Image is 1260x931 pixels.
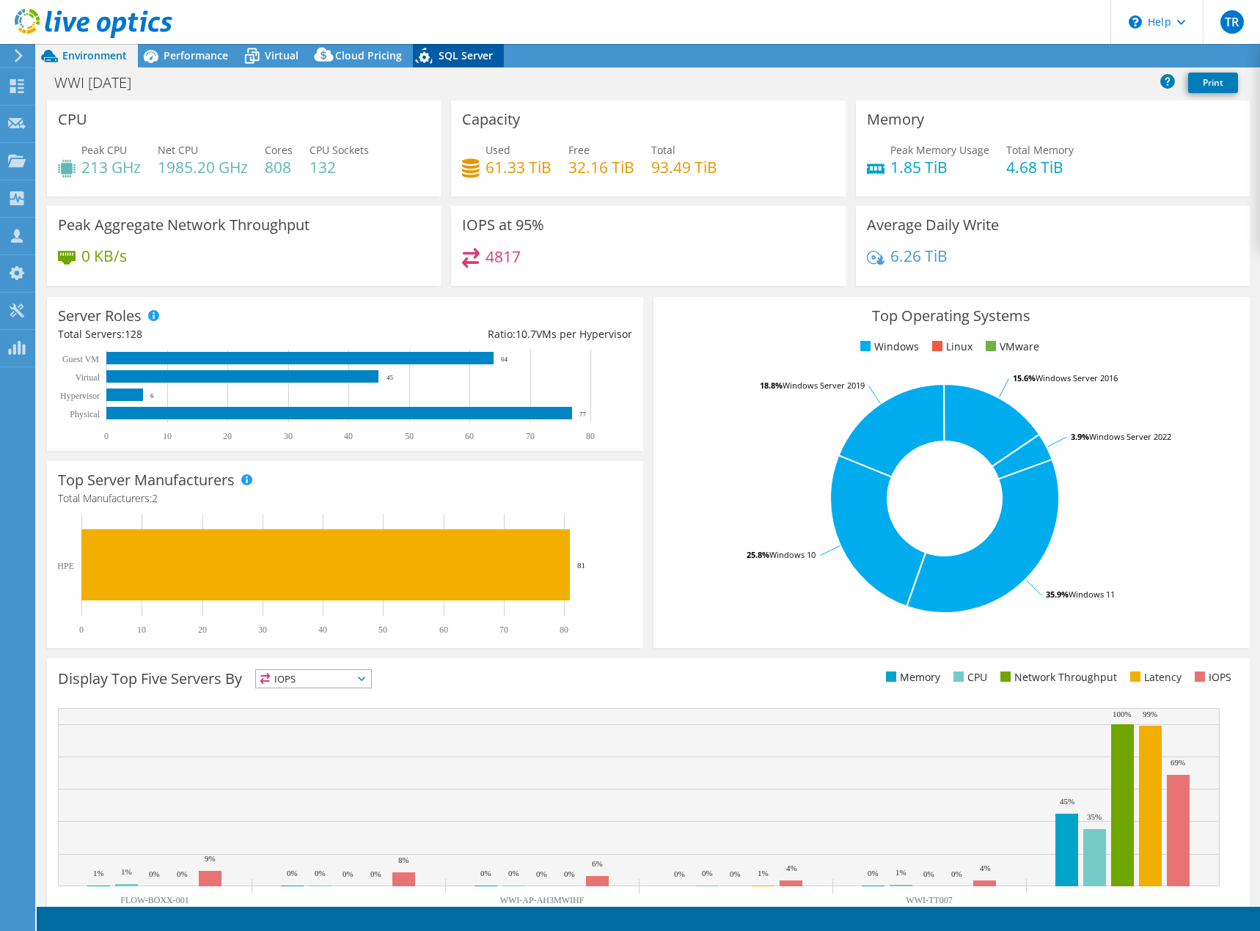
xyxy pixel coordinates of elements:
h3: Average Daily Write [867,217,999,233]
span: 10.7 [516,327,536,341]
text: 0% [177,869,188,878]
text: 0% [951,869,962,878]
li: CPU [950,669,987,685]
h4: 0 KB/s [81,248,127,264]
text: 6% [592,859,603,868]
text: 45% [1060,797,1074,806]
span: Performance [164,48,228,62]
h4: 132 [309,159,369,175]
span: Free [568,143,590,157]
li: VMware [982,339,1039,355]
text: 0 [79,625,84,635]
text: 50 [405,431,414,441]
li: IOPS [1191,669,1231,685]
tspan: Windows 11 [1069,589,1115,600]
span: TR [1220,10,1244,34]
text: Physical [70,409,100,419]
text: 30 [284,431,293,441]
text: HPE [57,561,74,571]
text: 0% [702,869,713,877]
tspan: 3.9% [1071,431,1089,442]
text: 4% [786,864,797,872]
tspan: Windows Server 2022 [1089,431,1171,442]
text: 60 [439,625,448,635]
text: 20 [198,625,207,635]
text: 0 [104,431,109,441]
text: 6 [150,392,154,400]
text: 100% [1113,710,1132,718]
text: 80 [560,625,568,635]
text: 0% [730,869,741,878]
text: 0% [370,869,381,878]
text: 0% [508,869,519,877]
text: Virtual [76,372,100,383]
h3: Memory [867,111,924,128]
span: 128 [125,327,142,341]
span: Cloud Pricing [335,48,402,62]
span: Environment [62,48,127,62]
text: 69% [1171,758,1185,767]
text: 81 [577,561,585,570]
h3: Top Operating Systems [664,308,1239,324]
span: Virtual [265,48,298,62]
text: 70 [499,625,508,635]
h3: Peak Aggregate Network Throughput [58,217,309,233]
text: 35% [1087,812,1102,821]
span: 2 [152,491,158,505]
h1: WWI [DATE] [48,75,154,91]
span: Cores [265,143,293,157]
text: 0% [564,869,575,878]
h4: 93.49 TiB [651,159,717,175]
h4: 32.16 TiB [568,159,634,175]
span: IOPS [256,670,371,688]
text: 40 [344,431,353,441]
text: 45 [387,374,394,381]
span: Net CPU [158,143,198,157]
h3: IOPS at 95% [462,217,544,233]
text: 0% [868,869,879,877]
text: 0% [923,869,934,878]
h4: 213 GHz [81,159,141,175]
span: Total Memory [1006,143,1074,157]
div: Total Servers: [58,326,345,342]
text: 1% [93,869,104,877]
h4: 4.68 TiB [1006,159,1074,175]
text: 0% [149,869,160,878]
span: Peak CPU [81,143,127,157]
span: CPU Sockets [309,143,369,157]
text: 9% [205,854,216,863]
text: 80 [586,431,595,441]
text: 40 [318,625,327,635]
text: 0% [287,869,298,877]
text: 8% [398,855,409,864]
span: Used [486,143,510,157]
h4: 61.33 TiB [486,159,552,175]
h4: 6.26 TiB [890,248,948,264]
text: 0% [343,869,354,878]
tspan: 35.9% [1046,589,1069,600]
text: WWI-AP-AH3MWIHF [500,895,585,905]
tspan: 15.6% [1013,372,1036,383]
text: 4% [980,864,991,872]
text: 10 [137,625,146,635]
svg: \n [1129,15,1142,29]
li: Memory [882,669,940,685]
tspan: Windows 10 [769,549,816,560]
text: WWI-TT007 [906,895,952,905]
span: Peak Memory Usage [890,143,989,157]
text: 99% [1143,710,1157,718]
text: 30 [258,625,267,635]
text: 10 [163,431,172,441]
text: 77 [579,411,587,418]
li: Network Throughput [997,669,1117,685]
text: FLOW-BOXX-001 [120,895,188,905]
h4: 808 [265,159,293,175]
tspan: Windows Server 2016 [1036,372,1118,383]
h4: 1.85 TiB [890,159,989,175]
li: Linux [928,339,973,355]
h3: CPU [58,111,87,128]
span: SQL Server [439,48,493,62]
h3: Server Roles [58,308,142,324]
text: 0% [536,869,547,878]
text: 70 [526,431,535,441]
